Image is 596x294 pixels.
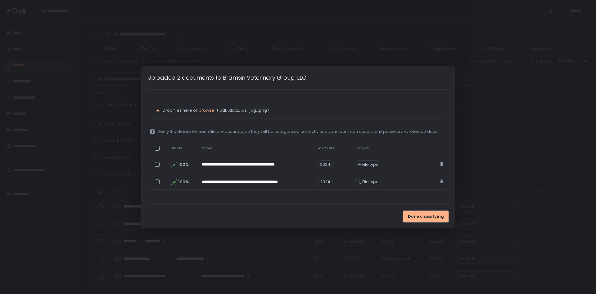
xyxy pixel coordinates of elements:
span: 2024 [317,178,333,186]
span: File type [362,179,379,185]
h1: Uploaded 2 documents to Bramsin Veterinary Group, LLC [147,73,306,82]
span: Done classifying [408,214,444,219]
span: 2024 [317,160,333,169]
span: Name [202,146,212,151]
span: Status [171,146,182,151]
span: File type [354,146,369,151]
span: (.pdf, .docx, .xls, .jpg, .png) [215,108,269,113]
p: Drop files here or [163,108,440,113]
span: File type [362,162,379,167]
span: Tax Years [317,146,334,151]
span: 100% [178,162,188,167]
button: Done classifying [403,211,449,222]
span: Verify the details for each file are accurate, so they will be categorized correctly and your tea... [157,129,438,134]
button: browse [199,108,214,113]
span: 100% [178,179,188,185]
